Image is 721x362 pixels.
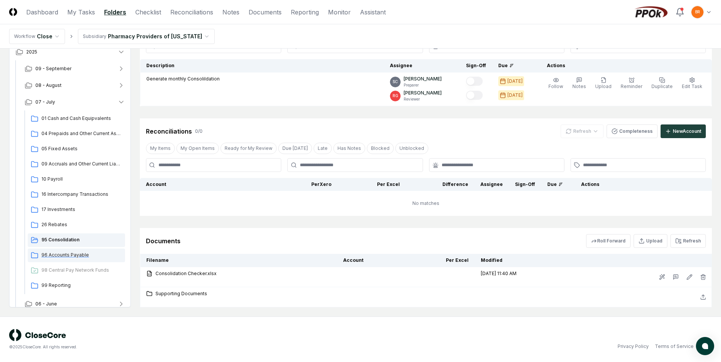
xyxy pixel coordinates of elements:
[10,60,131,331] div: 2025
[460,59,492,72] th: Sign-Off
[249,8,282,17] a: Documents
[35,99,55,105] span: 07 - July
[19,94,131,110] button: 07 - July
[35,65,71,72] span: 09 - September
[634,234,667,248] button: Upload
[404,90,442,96] p: [PERSON_NAME]
[691,5,704,19] button: BR
[278,143,312,154] button: Due Today
[26,49,37,55] span: 2025
[41,130,122,137] span: 04 Prepaids and Other Current Assets
[83,33,106,40] div: Subsidiary
[328,8,351,17] a: Monitor
[673,128,701,135] div: New Account
[146,236,181,246] div: Documents
[28,233,125,247] a: 95 Consolidation
[220,143,277,154] button: Ready for My Review
[475,267,577,287] td: [DATE] 11:40 AM
[337,254,406,267] th: Account
[695,9,700,15] span: BR
[35,82,62,89] span: 08 - August
[395,143,428,154] button: Unblocked
[41,115,122,122] span: 01 Cash and Cash Equipvalents
[146,290,331,297] a: Supporting Documents
[26,8,58,17] a: Dashboard
[28,112,125,126] a: 01 Cash and Cash Equipvalents
[655,343,694,350] a: Terms of Service
[35,301,57,307] span: 06 - June
[661,124,706,138] button: NewAccount
[541,62,706,69] div: Actions
[393,79,398,85] span: SC
[509,178,541,191] th: Sign-Off
[195,128,203,135] div: 0 / 0
[41,161,122,167] span: 09 Accruals and Other Current Liabilities
[146,143,175,154] button: My Items
[28,157,125,171] a: 09 Accruals and Other Current Liabilities
[28,127,125,141] a: 04 Prepaids and Other Current Assets
[41,221,122,228] span: 26 Rebates
[466,91,483,100] button: Mark complete
[466,77,483,86] button: Mark complete
[19,110,131,296] div: 07 - July
[548,83,563,89] span: Follow
[41,206,122,213] span: 17 Investments
[572,83,586,89] span: Notes
[28,188,125,201] a: 16 Intercompany Transactions
[146,127,192,136] div: Reconciliations
[607,124,658,138] button: Completeness
[498,62,529,69] div: Due
[575,181,706,188] div: Actions
[586,234,631,248] button: Roll Forward
[404,96,442,102] p: Reviewer
[360,8,386,17] a: Assistant
[670,234,706,248] button: Refresh
[28,249,125,262] a: 96 Accounts Payable
[406,254,475,267] th: Per Excel
[474,178,509,191] th: Assignee
[28,264,125,277] a: 98 Central Pay Network Funds
[41,236,122,243] span: 95 Consolidation
[146,270,331,277] a: Consolidation Checker.xlsx
[393,93,398,99] span: RG
[135,8,161,17] a: Checklist
[19,60,131,77] button: 09 - September
[28,218,125,232] a: 26 Rebates
[547,76,565,91] button: Follow
[41,145,122,152] span: 05 Fixed Assets
[571,76,588,91] button: Notes
[28,173,125,186] a: 10 Payroll
[633,6,669,18] img: PPOk logo
[41,282,122,289] span: 99 Reporting
[621,83,642,89] span: Reminder
[650,76,674,91] button: Duplicate
[594,76,613,91] button: Upload
[338,178,406,191] th: Per Excel
[475,254,577,267] th: Modified
[269,178,338,191] th: Per Xero
[19,296,131,312] button: 06 - June
[9,329,66,341] img: logo
[404,76,442,82] p: [PERSON_NAME]
[696,337,714,355] button: atlas-launcher
[291,8,319,17] a: Reporting
[651,83,673,89] span: Duplicate
[314,143,332,154] button: Late
[367,143,394,154] button: Blocked
[384,59,460,72] th: Assignee
[9,344,361,350] div: © 2025 CloseCore. All rights reserved.
[14,33,35,40] div: Workflow
[176,143,219,154] button: My Open Items
[9,8,17,16] img: Logo
[146,76,220,82] p: Generate monthly Consolildation
[507,92,523,99] div: [DATE]
[404,82,442,88] p: Preparer
[104,8,126,17] a: Folders
[680,76,704,91] button: Edit Task
[10,44,131,60] button: 2025
[140,254,337,267] th: Filename
[618,343,649,350] a: Privacy Policy
[507,78,523,85] div: [DATE]
[28,203,125,217] a: 17 Investments
[41,267,122,274] span: 98 Central Pay Network Funds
